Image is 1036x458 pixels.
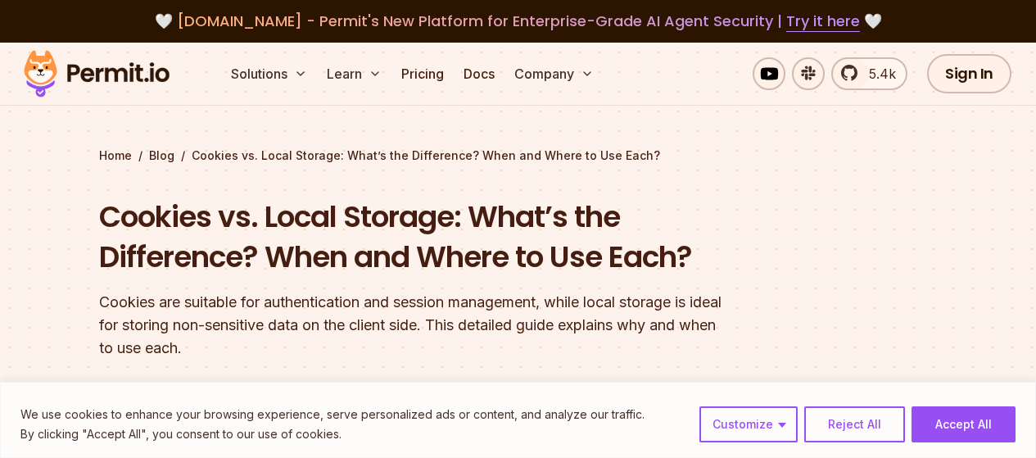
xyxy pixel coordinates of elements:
[320,57,388,90] button: Learn
[16,46,177,102] img: Permit logo
[831,57,907,90] a: 5.4k
[395,57,450,90] a: Pricing
[99,147,938,164] div: / /
[786,11,860,32] a: Try it here
[99,291,728,360] div: Cookies are suitable for authentication and session management, while local storage is ideal for ...
[99,197,728,278] h1: Cookies vs. Local Storage: What’s the Difference? When and Where to Use Each?
[177,11,860,31] span: [DOMAIN_NAME] - Permit's New Platform for Enterprise-Grade AI Agent Security |
[20,405,645,424] p: We use cookies to enhance your browsing experience, serve personalized ads or content, and analyz...
[457,57,501,90] a: Docs
[224,57,314,90] button: Solutions
[149,147,174,164] a: Blog
[508,57,600,90] button: Company
[859,64,896,84] span: 5.4k
[927,54,1011,93] a: Sign In
[39,10,997,33] div: 🤍 🤍
[99,147,132,164] a: Home
[20,424,645,444] p: By clicking "Accept All", you consent to our use of cookies.
[912,406,1016,442] button: Accept All
[699,406,798,442] button: Customize
[804,406,905,442] button: Reject All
